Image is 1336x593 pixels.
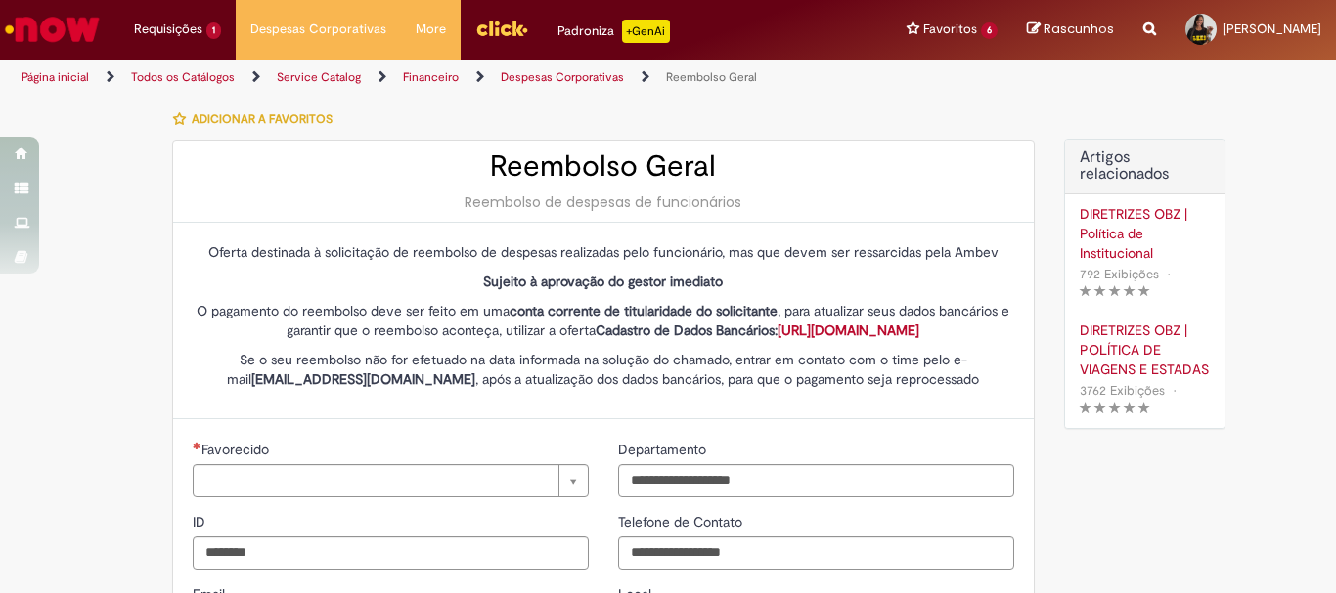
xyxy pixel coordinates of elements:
[557,20,670,43] div: Padroniza
[618,441,710,458] span: Departamento
[131,69,235,85] a: Todos os Catálogos
[1044,20,1114,38] span: Rascunhos
[206,22,221,39] span: 1
[923,20,977,39] span: Favoritos
[277,69,361,85] a: Service Catalog
[193,536,589,570] input: ID
[403,69,459,85] a: Financeiro
[172,99,343,140] button: Adicionar a Favoritos
[666,69,757,85] a: Reembolso Geral
[1080,266,1159,282] span: 792 Exibições
[193,150,1014,183] h2: Reembolso Geral
[1027,21,1114,39] a: Rascunhos
[192,111,333,127] span: Adicionar a Favoritos
[981,22,998,39] span: 6
[15,60,876,96] ul: Trilhas de página
[622,20,670,43] p: +GenAi
[250,20,386,39] span: Despesas Corporativas
[618,464,1014,497] input: Departamento
[1080,204,1210,263] a: DIRETRIZES OBZ | Política de Institucional
[596,321,919,339] strong: Cadastro de Dados Bancários:
[483,273,723,290] strong: Sujeito à aprovação do gestor imediato
[193,350,1014,389] p: Se o seu reembolso não for efetuado na data informada na solução do chamado, entrar em contato co...
[193,301,1014,340] p: O pagamento do reembolso deve ser feito em uma , para atualizar seus dados bancários e garantir q...
[1080,149,1210,184] h3: Artigos relacionados
[1163,261,1175,287] span: •
[618,536,1014,570] input: Telefone de Contato
[201,441,273,458] span: Necessários - Favorecido
[510,302,778,319] strong: conta corrente de titularidade do solicitante
[22,69,89,85] a: Página inicial
[618,513,746,530] span: Telefone de Contato
[193,464,589,497] a: Limpar campo Favorecido
[475,14,528,43] img: click_logo_yellow_360x200.png
[778,321,919,339] a: [URL][DOMAIN_NAME]
[251,370,475,388] strong: [EMAIL_ADDRESS][DOMAIN_NAME]
[416,20,446,39] span: More
[1223,21,1321,37] span: [PERSON_NAME]
[2,10,103,49] img: ServiceNow
[1169,377,1180,403] span: •
[1080,382,1165,399] span: 3762 Exibições
[501,69,624,85] a: Despesas Corporativas
[193,442,201,449] span: Necessários
[193,513,209,530] span: ID
[193,242,1014,262] p: Oferta destinada à solicitação de reembolso de despesas realizadas pelo funcionário, mas que deve...
[134,20,202,39] span: Requisições
[193,192,1014,212] div: Reembolso de despesas de funcionários
[1080,320,1210,379] a: DIRETRIZES OBZ | POLÍTICA DE VIAGENS E ESTADAS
